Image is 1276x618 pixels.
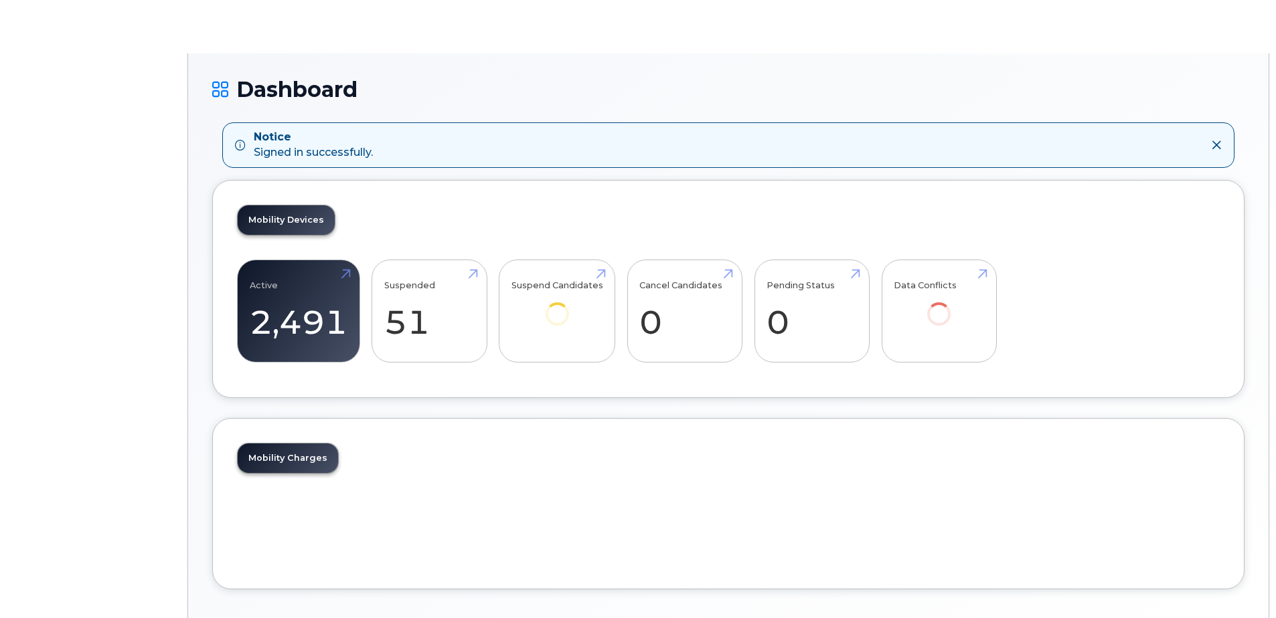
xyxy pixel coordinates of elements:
[254,130,373,145] strong: Notice
[639,267,730,355] a: Cancel Candidates 0
[511,267,603,344] a: Suspend Candidates
[212,78,1245,101] h1: Dashboard
[250,267,347,355] a: Active 2,491
[238,205,335,235] a: Mobility Devices
[254,130,373,161] div: Signed in successfully.
[384,267,475,355] a: Suspended 51
[894,267,984,344] a: Data Conflicts
[238,443,338,473] a: Mobility Charges
[767,267,857,355] a: Pending Status 0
